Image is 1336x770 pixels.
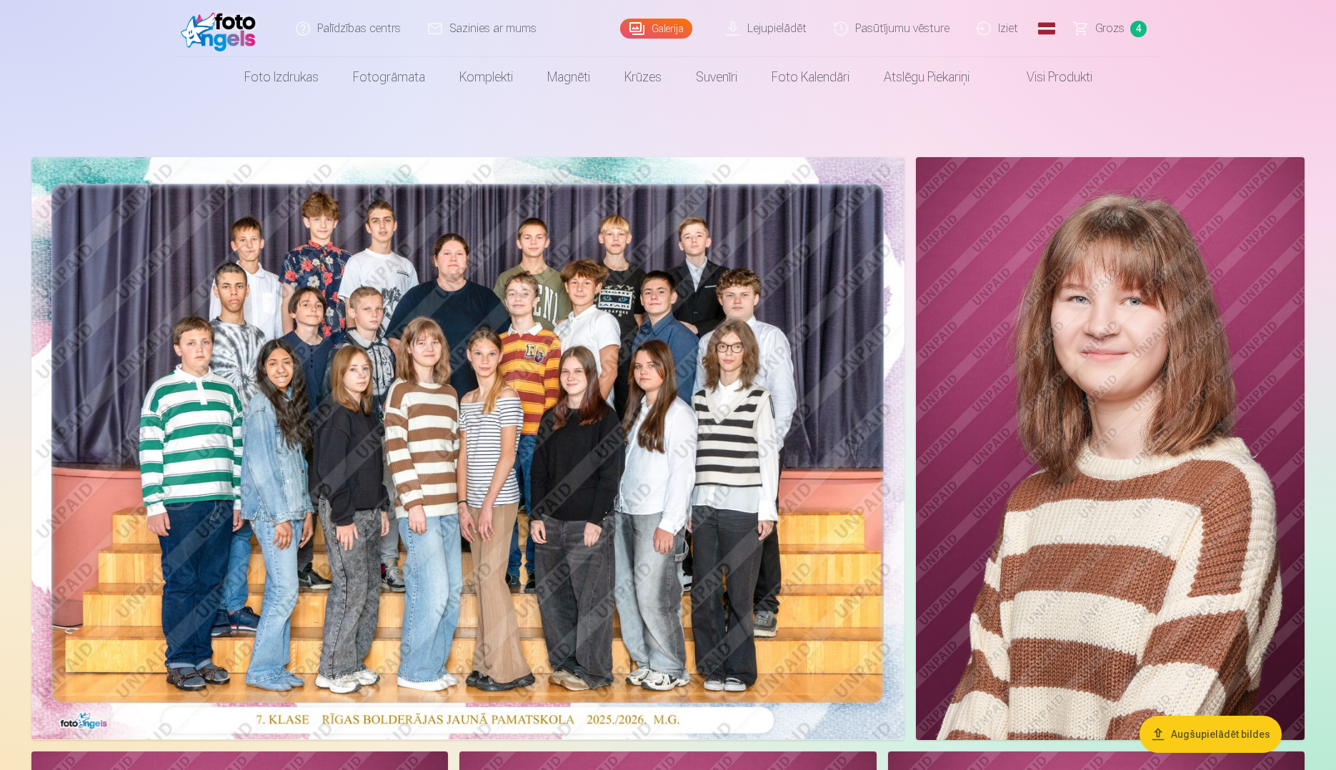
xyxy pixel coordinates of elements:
[867,57,987,97] a: Atslēgu piekariņi
[227,57,336,97] a: Foto izdrukas
[181,6,263,51] img: /fa1
[1140,716,1282,753] button: Augšupielādēt bildes
[530,57,607,97] a: Magnēti
[442,57,530,97] a: Komplekti
[336,57,442,97] a: Fotogrāmata
[987,57,1110,97] a: Visi produkti
[1130,21,1147,37] span: 4
[754,57,867,97] a: Foto kalendāri
[607,57,679,97] a: Krūzes
[1095,20,1125,37] span: Grozs
[620,19,692,39] a: Galerija
[679,57,754,97] a: Suvenīri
